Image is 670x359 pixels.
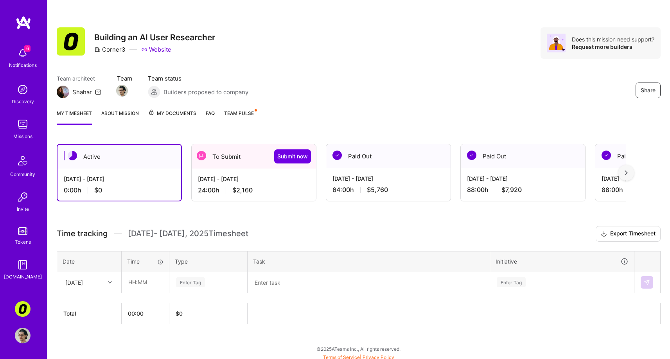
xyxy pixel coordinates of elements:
[596,226,661,242] button: Export Timesheet
[206,109,215,125] a: FAQ
[148,109,196,125] a: My Documents
[122,272,169,293] input: HH:MM
[57,251,122,271] th: Date
[15,45,31,61] img: bell
[197,151,206,160] img: To Submit
[47,339,670,359] div: © 2025 ATeams Inc., All rights reserved.
[15,238,31,246] div: Tokens
[501,186,522,194] span: $7,920
[163,88,248,96] span: Builders proposed to company
[17,205,29,213] div: Invite
[116,85,128,97] img: Team Member Avatar
[467,174,579,183] div: [DATE] - [DATE]
[13,301,32,317] a: Corner3: Building an AI User Researcher
[24,45,31,52] span: 6
[57,27,85,56] img: Company Logo
[15,82,31,97] img: discovery
[461,144,585,168] div: Paid Out
[572,36,654,43] div: Does this mission need support?
[148,86,160,98] img: Builders proposed to company
[12,97,34,106] div: Discovery
[57,86,69,98] img: Team Architect
[232,186,253,194] span: $2,160
[122,303,169,324] th: 00:00
[625,170,628,176] img: right
[601,230,607,238] i: icon Download
[497,276,526,288] div: Enter Tag
[332,186,444,194] div: 64:00 h
[68,151,77,160] img: Active
[326,144,451,168] div: Paid Out
[57,74,101,83] span: Team architect
[277,153,308,160] span: Submit now
[176,310,183,317] span: $ 0
[572,43,654,50] div: Request more builders
[332,174,444,183] div: [DATE] - [DATE]
[198,175,310,183] div: [DATE] - [DATE]
[57,145,181,169] div: Active
[4,273,42,281] div: [DOMAIN_NAME]
[9,61,37,69] div: Notifications
[248,251,490,271] th: Task
[224,109,256,125] a: Team Pulse
[117,84,127,97] a: Team Member Avatar
[13,151,32,170] img: Community
[95,89,101,95] i: icon Mail
[15,257,31,273] img: guide book
[64,186,175,194] div: 0:00 h
[18,227,27,235] img: tokens
[57,303,122,324] th: Total
[367,186,388,194] span: $5,760
[101,109,139,125] a: About Mission
[127,257,163,266] div: Time
[57,109,92,125] a: My timesheet
[641,86,656,94] span: Share
[94,32,215,42] h3: Building an AI User Researcher
[13,328,32,343] a: User Avatar
[198,186,310,194] div: 24:00 h
[15,189,31,205] img: Invite
[15,328,31,343] img: User Avatar
[148,74,248,83] span: Team status
[15,117,31,132] img: teamwork
[65,278,83,286] div: [DATE]
[15,301,31,317] img: Corner3: Building an AI User Researcher
[10,170,35,178] div: Community
[169,251,248,271] th: Type
[64,175,175,183] div: [DATE] - [DATE]
[332,151,342,160] img: Paid Out
[224,110,254,116] span: Team Pulse
[13,132,32,140] div: Missions
[192,144,316,169] div: To Submit
[57,229,108,239] span: Time tracking
[148,109,196,118] span: My Documents
[644,279,650,285] img: Submit
[274,149,311,163] button: Submit now
[467,151,476,160] img: Paid Out
[94,186,102,194] span: $0
[547,34,566,52] img: Avatar
[128,229,248,239] span: [DATE] - [DATE] , 2025 Timesheet
[94,47,101,53] i: icon CompanyGray
[496,257,629,266] div: Initiative
[117,74,132,83] span: Team
[467,186,579,194] div: 88:00 h
[176,276,205,288] div: Enter Tag
[636,83,661,98] button: Share
[16,16,31,30] img: logo
[602,151,611,160] img: Paid Out
[72,88,92,96] div: Shahar
[94,45,126,54] div: Corner3
[108,280,112,284] i: icon Chevron
[141,45,171,54] a: Website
